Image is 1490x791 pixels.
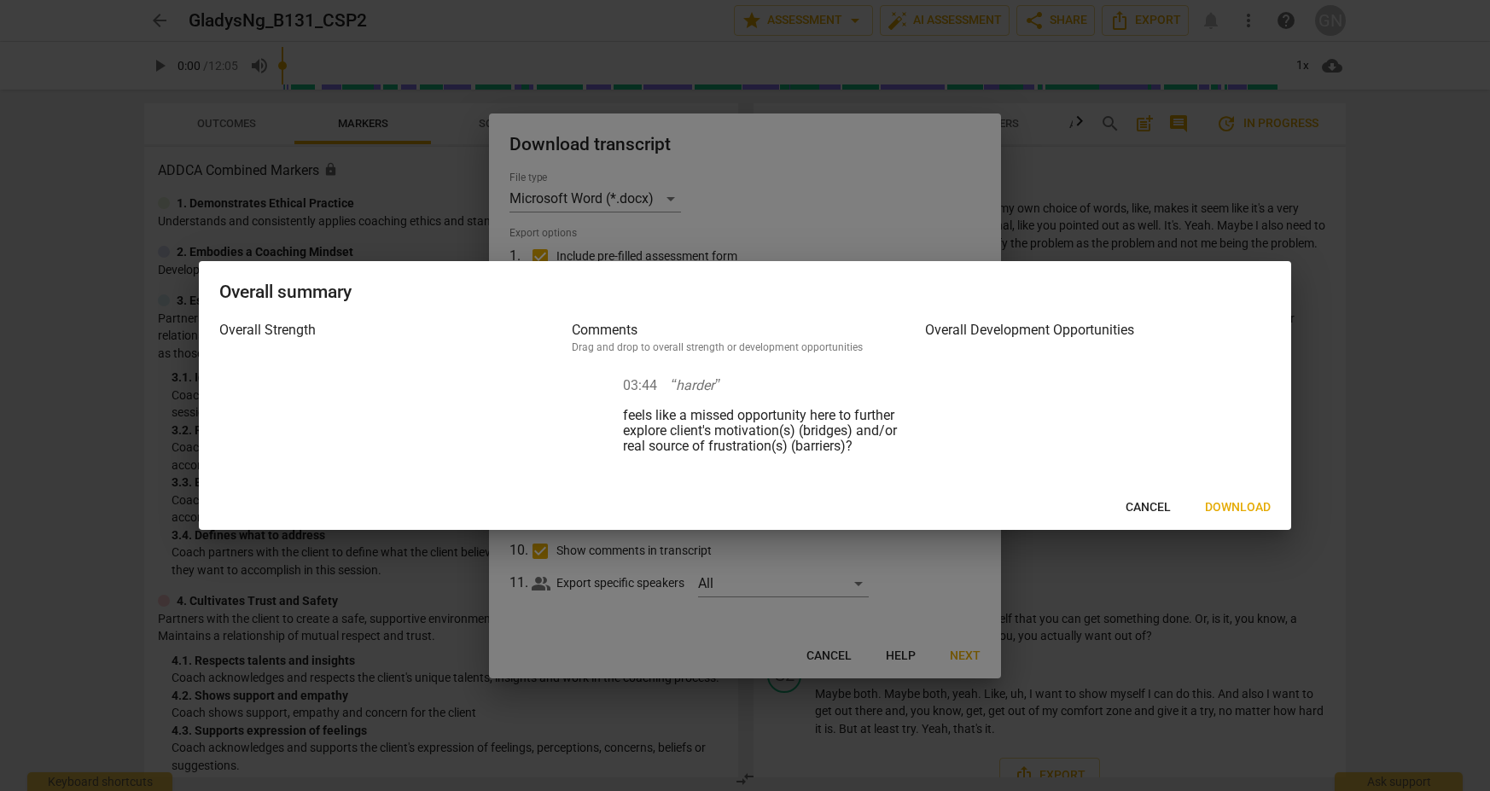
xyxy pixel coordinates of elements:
button: Cancel [1112,492,1184,523]
button: Download [1191,492,1284,523]
div: Drag and drop to overall strength or development opportunities [572,340,917,355]
div: feels like a missed opportunity here to further explore client's motivation(s) (bridges) and/or r... [623,408,900,455]
h3: Comments [572,320,917,340]
span: 03:44 [623,377,657,393]
h3: Overall Strength [219,320,565,340]
h2: Overall summary [219,282,1271,303]
h3: Overall Development Opportunities [925,320,1271,340]
span: Download [1205,499,1271,516]
span: Cancel [1126,499,1171,516]
span: harder [671,377,719,393]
